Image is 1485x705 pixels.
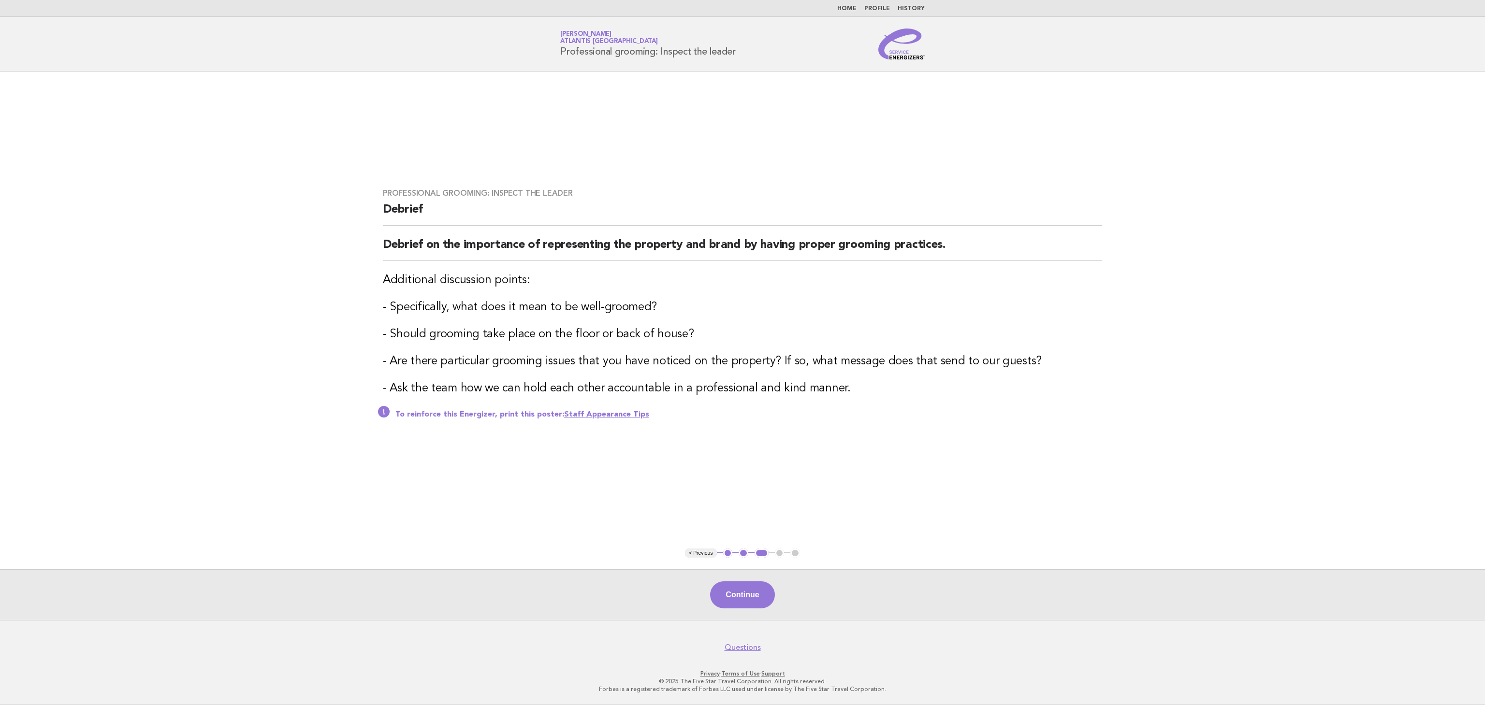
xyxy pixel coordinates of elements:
button: Continue [710,581,774,608]
a: Terms of Use [721,670,760,677]
h3: Professional grooming: Inspect the leader [383,188,1102,198]
img: Service Energizers [878,29,925,59]
h3: - Are there particular grooming issues that you have noticed on the property? If so, what message... [383,354,1102,369]
a: Privacy [700,670,720,677]
span: Atlantis [GEOGRAPHIC_DATA] [560,39,658,45]
a: Questions [725,643,761,652]
a: Home [837,6,857,12]
h3: - Specifically, what does it mean to be well-groomed? [383,300,1102,315]
a: Profile [864,6,890,12]
a: Staff Appearance Tips [564,411,649,418]
a: [PERSON_NAME]Atlantis [GEOGRAPHIC_DATA] [560,31,658,44]
button: < Previous [685,548,716,558]
p: Forbes is a registered trademark of Forbes LLC used under license by The Five Star Travel Corpora... [447,685,1038,693]
h3: - Should grooming take place on the floor or back of house? [383,327,1102,342]
p: © 2025 The Five Star Travel Corporation. All rights reserved. [447,677,1038,685]
a: History [898,6,925,12]
a: Support [761,670,785,677]
h2: Debrief on the importance of representing the property and brand by having proper grooming practi... [383,237,1102,261]
button: 1 [723,548,733,558]
p: · · [447,670,1038,677]
button: 3 [755,548,769,558]
h3: - Ask the team how we can hold each other accountable in a professional and kind manner. [383,381,1102,396]
h1: Professional grooming: Inspect the leader [560,31,736,57]
button: 2 [739,548,748,558]
h3: Additional discussion points: [383,273,1102,288]
h2: Debrief [383,202,1102,226]
p: To reinforce this Energizer, print this poster: [395,410,1102,419]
